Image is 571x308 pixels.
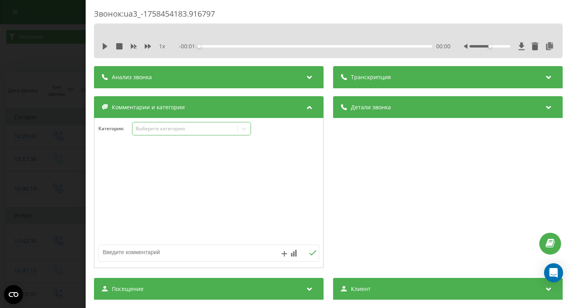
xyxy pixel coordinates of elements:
[94,8,563,24] div: Звонок : ua3_-1758454183.916797
[351,73,391,81] span: Транскрипция
[436,42,450,50] span: 00:00
[98,126,132,131] h4: Категория :
[351,285,371,293] span: Клиент
[4,285,23,304] button: Open CMP widget
[351,103,391,111] span: Детали звонка
[179,42,199,50] span: - 00:01
[197,45,201,48] div: Accessibility label
[112,103,185,111] span: Комментарии и категории
[136,125,235,132] div: Выберите категорию
[159,42,165,50] span: 1 x
[112,73,152,81] span: Анализ звонка
[544,263,563,282] div: Open Intercom Messenger
[488,45,491,48] div: Accessibility label
[112,285,144,293] span: Посещение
